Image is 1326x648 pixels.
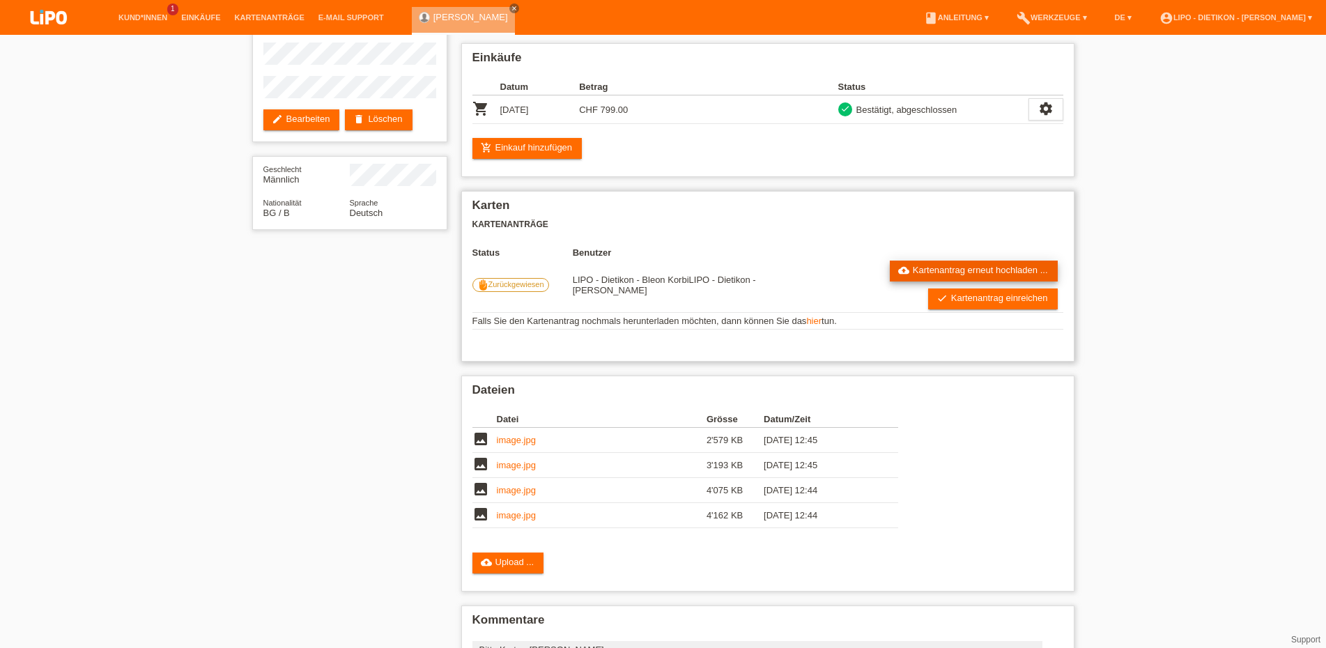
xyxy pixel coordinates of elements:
[263,109,340,130] a: editBearbeiten
[1038,101,1054,116] i: settings
[263,165,302,173] span: Geschlecht
[488,280,544,288] span: Zurückgewiesen
[311,13,391,22] a: E-Mail Support
[707,478,764,503] td: 4'075 KB
[472,313,1063,330] td: Falls Sie den Kartenantrag nochmals herunterladen möchten, dann können Sie das tun.
[497,435,536,445] a: image.jpg
[497,510,536,520] a: image.jpg
[707,453,764,478] td: 3'193 KB
[14,29,84,39] a: LIPO pay
[1291,635,1320,645] a: Support
[272,114,283,125] i: edit
[500,95,580,124] td: [DATE]
[472,613,1063,634] h2: Kommentare
[350,199,378,207] span: Sprache
[174,13,227,22] a: Einkäufe
[167,3,178,15] span: 1
[500,79,580,95] th: Datum
[353,114,364,125] i: delete
[573,247,809,258] th: Benutzer
[472,506,489,523] i: image
[481,557,492,568] i: cloud_upload
[806,316,822,326] a: hier
[1159,11,1173,25] i: account_circle
[764,428,878,453] td: [DATE] 12:45
[852,102,957,117] div: Bestätigt, abgeschlossen
[511,5,518,12] i: close
[350,208,383,218] span: Deutsch
[764,503,878,528] td: [DATE] 12:44
[1108,13,1139,22] a: DE ▾
[917,13,996,22] a: bookAnleitung ▾
[890,261,1058,281] a: cloud_uploadKartenantrag erneut hochladen ...
[764,411,878,428] th: Datum/Zeit
[472,138,583,159] a: add_shopping_cartEinkauf hinzufügen
[764,453,878,478] td: [DATE] 12:45
[472,553,544,573] a: cloud_uploadUpload ...
[472,51,1063,72] h2: Einkäufe
[573,275,756,295] span: 19.08.2025
[497,485,536,495] a: image.jpg
[472,247,573,258] th: Status
[497,411,707,428] th: Datei
[936,293,948,304] i: check
[1010,13,1094,22] a: buildWerkzeuge ▾
[1152,13,1319,22] a: account_circleLIPO - Dietikon - [PERSON_NAME] ▾
[263,164,350,185] div: Männlich
[579,79,658,95] th: Betrag
[573,275,689,285] span: 15.08.2025
[707,428,764,453] td: 2'579 KB
[509,3,519,13] a: close
[707,503,764,528] td: 4'162 KB
[345,109,412,130] a: deleteLöschen
[472,431,489,447] i: image
[1017,11,1031,25] i: build
[840,104,850,114] i: check
[579,95,658,124] td: CHF 799.00
[472,199,1063,219] h2: Karten
[924,11,938,25] i: book
[472,219,1063,230] h3: Kartenanträge
[764,478,878,503] td: [DATE] 12:44
[228,13,311,22] a: Kartenanträge
[111,13,174,22] a: Kund*innen
[433,12,508,22] a: [PERSON_NAME]
[838,79,1028,95] th: Status
[928,288,1058,309] a: checkKartenantrag einreichen
[263,199,302,207] span: Nationalität
[472,456,489,472] i: image
[472,100,489,117] i: POSP00026168
[472,383,1063,404] h2: Dateien
[263,208,290,218] span: Bulgarien / B / 27.04.2018
[497,460,536,470] a: image.jpg
[472,481,489,497] i: image
[481,142,492,153] i: add_shopping_cart
[707,411,764,428] th: Grösse
[898,265,909,276] i: cloud_upload
[477,279,488,291] i: front_hand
